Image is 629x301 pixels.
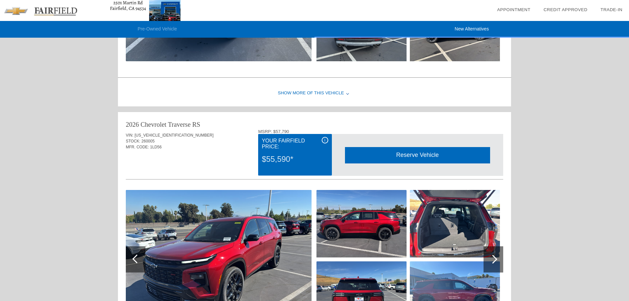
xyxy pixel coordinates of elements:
a: Trade-In [600,7,622,12]
span: VIN: [126,133,133,138]
div: $55,590* [262,151,328,168]
span: MFR. CODE: [126,145,149,149]
a: Appointment [497,7,530,12]
div: RS [192,120,200,129]
li: New Alternatives [314,21,629,38]
span: 260005 [142,139,155,143]
div: Quoted on [DATE] 8:59:11 AM [126,160,503,170]
span: STOCK: [126,139,140,143]
a: Credit Approved [543,7,587,12]
div: 2026 Chevrolet Traverse [126,120,191,129]
img: 4.jpg [410,190,500,257]
div: i [322,137,328,143]
div: Reserve Vehicle [345,147,490,163]
div: Your Fairfield Price: [262,137,328,151]
img: 2.jpg [316,190,407,257]
span: 1LD56 [150,145,162,149]
div: MSRP: $57,790 [258,129,503,134]
span: [US_VEHICLE_IDENTIFICATION_NUMBER] [135,133,214,138]
div: Show More of this Vehicle [118,80,511,106]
